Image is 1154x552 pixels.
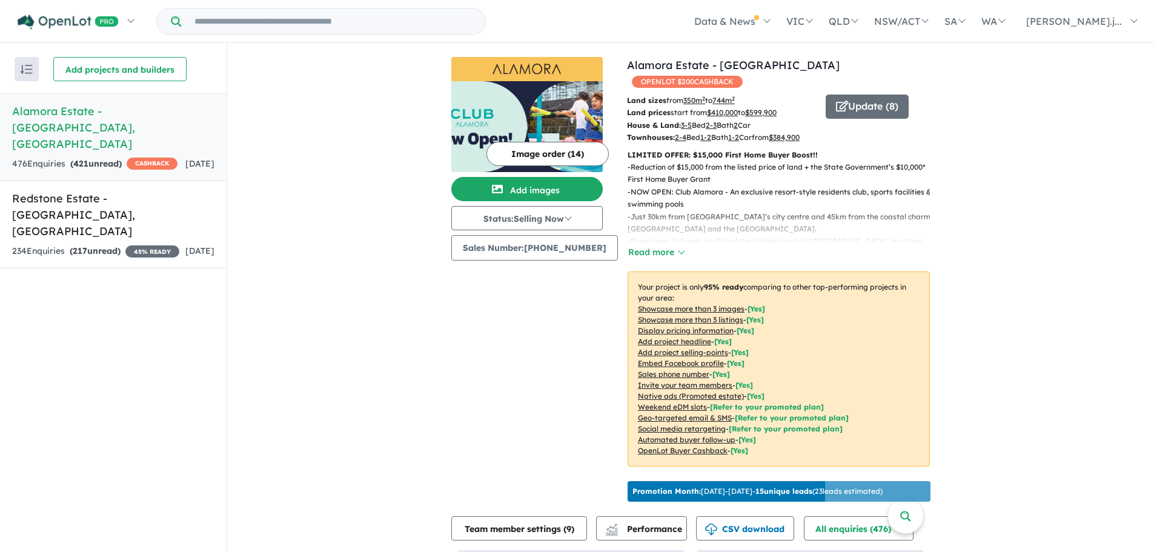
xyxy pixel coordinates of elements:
u: Native ads (Promoted estate) [638,391,744,401]
u: $ 384,900 [769,133,800,142]
b: 15 unique leads [755,487,812,496]
b: Land sizes [627,96,666,105]
span: [Yes] [731,446,748,455]
img: Alamora Estate - Tarneit Logo [456,62,598,76]
button: CSV download [696,516,794,540]
span: OPENLOT $ 200 CASHBACK [632,76,743,88]
span: [Refer to your promoted plan] [710,402,824,411]
button: Sales Number:[PHONE_NUMBER] [451,235,618,261]
b: 95 % ready [704,282,743,291]
h5: Alamora Estate - [GEOGRAPHIC_DATA] , [GEOGRAPHIC_DATA] [12,103,214,152]
u: Automated buyer follow-up [638,435,735,444]
u: 1-2 [700,133,711,142]
button: Add images [451,177,603,201]
u: 2 [734,121,738,130]
b: Land prices [627,108,671,117]
img: download icon [705,524,717,536]
input: Try estate name, suburb, builder or developer [184,8,483,35]
u: 2-4 [675,133,686,142]
a: Alamora Estate - Tarneit LogoAlamora Estate - Tarneit [451,57,603,172]
p: [DATE] - [DATE] - ( 23 leads estimated) [632,486,883,497]
span: [ Yes ] [712,370,730,379]
a: Alamora Estate - [GEOGRAPHIC_DATA] [627,58,840,72]
b: House & Land: [627,121,681,130]
span: [ Yes ] [748,304,765,313]
u: Sales phone number [638,370,709,379]
u: Weekend eDM slots [638,402,707,411]
span: 9 [566,524,571,534]
p: start from [627,107,817,119]
span: [Yes] [738,435,756,444]
sup: 2 [702,95,705,102]
u: 350 m [683,96,705,105]
div: 476 Enquir ies [12,157,177,171]
u: Geo-targeted email & SMS [638,413,732,422]
u: 2-3 [706,121,717,130]
p: - Even closer to home, you’ll find the historic town of [GEOGRAPHIC_DATA], less than 10km away, k... [628,235,940,272]
div: 234 Enquir ies [12,244,179,259]
span: 421 [73,158,88,169]
button: All enquiries (476) [804,516,914,540]
u: Add project headline [638,337,711,346]
button: Update (8) [826,95,909,119]
button: Team member settings (9) [451,516,587,540]
u: Display pricing information [638,326,734,335]
b: Promotion Month: [632,487,701,496]
button: Performance [596,516,687,540]
u: 1-2 [728,133,739,142]
span: CASHBACK [127,158,177,170]
span: to [738,108,777,117]
u: 744 m [712,96,735,105]
u: Showcase more than 3 images [638,304,744,313]
p: - NOW OPEN: Club Alamora - An exclusive resort-style residents club, sports facilities & swimming... [628,186,940,211]
span: [ Yes ] [714,337,732,346]
p: Bed Bath Car from [627,131,817,144]
span: [Refer to your promoted plan] [735,413,849,422]
u: 3-5 [681,121,692,130]
span: [Yes] [747,391,764,401]
button: Read more [628,245,685,259]
p: Your project is only comparing to other top-performing projects in your area: - - - - - - - - - -... [628,271,930,467]
span: [ Yes ] [746,315,764,324]
u: OpenLot Buyer Cashback [638,446,728,455]
img: line-chart.svg [606,524,617,530]
img: Openlot PRO Logo White [18,15,119,30]
u: $ 599,900 [745,108,777,117]
span: [DATE] [185,158,214,169]
p: - Reduction of $15,000 from the listed price of land + the State Government’s $10,000* First Home... [628,161,940,186]
u: Embed Facebook profile [638,359,724,368]
span: [ Yes ] [727,359,744,368]
span: Performance [608,524,682,534]
u: Social media retargeting [638,424,726,433]
u: $ 410,000 [707,108,738,117]
img: Alamora Estate - Tarneit [451,81,603,172]
img: sort.svg [21,65,33,74]
u: Showcase more than 3 listings [638,315,743,324]
sup: 2 [732,95,735,102]
strong: ( unread) [70,158,122,169]
b: Townhouses: [627,133,675,142]
span: [ Yes ] [731,348,749,357]
button: Image order (14) [486,142,609,166]
p: Bed Bath Car [627,119,817,131]
span: [DATE] [185,245,214,256]
span: 45 % READY [125,245,179,258]
span: 217 [73,245,87,256]
span: to [705,96,735,105]
strong: ( unread) [70,245,121,256]
button: Status:Selling Now [451,206,603,230]
u: Add project selling-points [638,348,728,357]
h5: Redstone Estate - [GEOGRAPHIC_DATA] , [GEOGRAPHIC_DATA] [12,190,214,239]
p: - Just 30km from [GEOGRAPHIC_DATA]’s city centre and 45km from the coastal charm of [GEOGRAPHIC_D... [628,211,940,236]
span: [ Yes ] [735,381,753,390]
u: Invite your team members [638,381,732,390]
img: bar-chart.svg [606,528,618,536]
span: [PERSON_NAME].j... [1026,15,1122,27]
button: Add projects and builders [53,57,187,81]
span: [ Yes ] [737,326,754,335]
p: from [627,95,817,107]
span: [Refer to your promoted plan] [729,424,843,433]
p: LIMITED OFFER: $15,000 First Home Buyer Boost!! [628,149,930,161]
